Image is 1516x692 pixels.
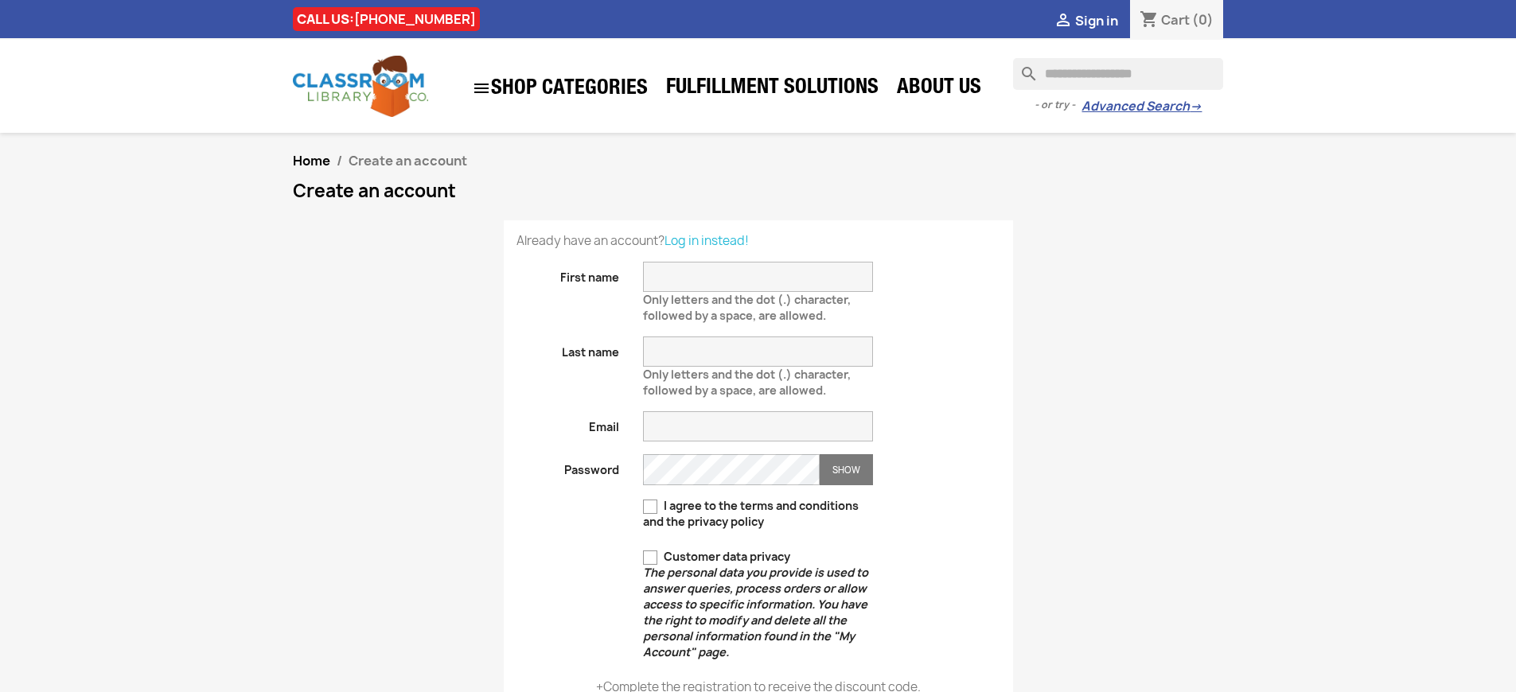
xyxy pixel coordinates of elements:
i: shopping_cart [1140,11,1159,30]
a: About Us [889,73,989,105]
i:  [472,79,491,98]
span: Cart [1161,11,1190,29]
div: CALL US: [293,7,480,31]
span: Sign in [1075,12,1118,29]
a: SHOP CATEGORIES [464,71,656,106]
em: The personal data you provide is used to answer queries, process orders or allow access to specif... [643,565,868,659]
h1: Create an account [293,181,1224,200]
span: (0) [1192,11,1214,29]
input: Search [1013,58,1223,90]
span: Only letters and the dot (.) character, followed by a space, are allowed. [643,360,851,398]
span: - or try - [1035,97,1081,113]
button: Show [820,454,873,485]
a: Fulfillment Solutions [658,73,887,105]
i: search [1013,58,1032,77]
label: Last name [505,336,632,360]
a: Advanced Search→ [1081,99,1202,115]
i:  [1054,12,1073,31]
label: Email [505,411,632,435]
a: Log in instead! [664,232,749,249]
span: Create an account [349,152,467,169]
label: I agree to the terms and conditions and the privacy policy [643,498,873,530]
img: Classroom Library Company [293,56,428,117]
a: Home [293,152,330,169]
input: Password input [643,454,820,485]
label: First name [505,262,632,286]
a: [PHONE_NUMBER] [354,10,476,28]
span: → [1190,99,1202,115]
label: Customer data privacy [643,549,873,660]
span: Only letters and the dot (.) character, followed by a space, are allowed. [643,286,851,323]
p: Already have an account? [516,233,1000,249]
label: Password [505,454,632,478]
a:  Sign in [1054,12,1118,29]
